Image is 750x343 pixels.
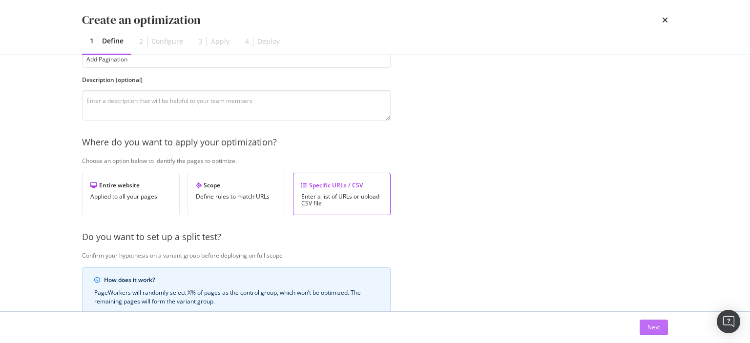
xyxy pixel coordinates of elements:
[139,37,143,46] div: 2
[301,181,382,189] div: Specific URLs / CSV
[104,276,378,284] div: How does it work?
[102,36,124,46] div: Define
[662,12,668,28] div: times
[717,310,740,333] div: Open Intercom Messenger
[211,37,229,46] div: Apply
[640,320,668,335] button: Next
[90,181,171,189] div: Entire website
[82,51,391,68] input: Enter an optimization name to easily find it back
[196,181,277,189] div: Scope
[647,323,660,331] div: Next
[82,267,391,341] div: info banner
[90,193,171,200] div: Applied to all your pages
[82,12,201,28] div: Create an optimization
[199,37,203,46] div: 3
[94,288,378,332] div: PageWorkers will randomly select X% of pages as the control group, which won’t be optimized. The ...
[82,157,716,165] div: Choose an option below to identify the pages to optimize.
[245,37,249,46] div: 4
[82,136,716,149] div: Where do you want to apply your optimization?
[82,231,716,243] div: Do you want to set up a split test?
[82,251,716,260] div: Confirm your hypothesis on a variant group before deploying on full scope
[257,37,280,46] div: Deploy
[151,37,183,46] div: Configure
[82,76,391,84] label: Description (optional)
[301,193,382,207] div: Enter a list of URLs or upload CSV file
[196,193,277,200] div: Define rules to match URLs
[90,36,94,46] div: 1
